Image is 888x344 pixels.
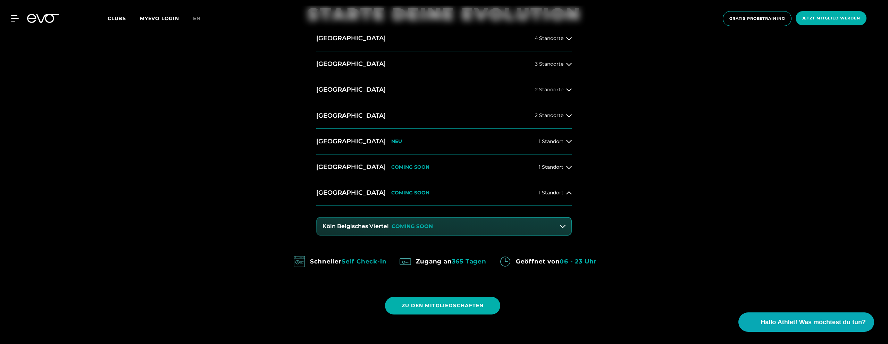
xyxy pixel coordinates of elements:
[539,165,563,170] span: 1 Standort
[392,224,433,229] p: COMING SOON
[322,223,389,229] h3: Köln Belgisches Viertel
[402,302,484,309] span: ZU DEN MITGLIEDSCHAFTEN
[316,163,386,171] h2: [GEOGRAPHIC_DATA]
[497,254,513,269] img: evofitness
[316,154,572,180] button: [GEOGRAPHIC_DATA]COMING SOON1 Standort
[316,34,386,43] h2: [GEOGRAPHIC_DATA]
[316,137,386,146] h2: [GEOGRAPHIC_DATA]
[316,51,572,77] button: [GEOGRAPHIC_DATA]3 Standorte
[738,312,874,332] button: Hallo Athlet! Was möchtest du tun?
[316,77,572,103] button: [GEOGRAPHIC_DATA]2 Standorte
[391,139,402,144] p: NEU
[416,256,486,267] div: Zugang an
[140,15,179,22] a: MYEVO LOGIN
[385,292,503,320] a: ZU DEN MITGLIEDSCHAFTEN
[317,218,571,235] button: Köln Belgisches ViertelCOMING SOON
[193,15,201,22] span: en
[292,254,307,269] img: evofitness
[316,60,386,68] h2: [GEOGRAPHIC_DATA]
[721,11,794,26] a: Gratis Probetraining
[539,139,563,144] span: 1 Standort
[535,87,563,92] span: 2 Standorte
[316,85,386,94] h2: [GEOGRAPHIC_DATA]
[729,16,785,22] span: Gratis Probetraining
[535,36,563,41] span: 4 Standorte
[535,61,563,67] span: 3 Standorte
[342,258,386,265] em: Self Check-in
[452,258,486,265] em: 365 Tagen
[193,15,209,23] a: en
[316,26,572,51] button: [GEOGRAPHIC_DATA]4 Standorte
[802,15,860,21] span: Jetzt Mitglied werden
[108,15,126,22] span: Clubs
[560,258,596,265] em: 06 - 23 Uhr
[316,111,386,120] h2: [GEOGRAPHIC_DATA]
[516,256,596,267] div: Geöffnet von
[108,15,140,22] a: Clubs
[316,103,572,129] button: [GEOGRAPHIC_DATA]2 Standorte
[310,256,387,267] div: Schneller
[761,318,866,327] span: Hallo Athlet! Was möchtest du tun?
[539,190,563,195] span: 1 Standort
[316,129,572,154] button: [GEOGRAPHIC_DATA]NEU1 Standort
[316,180,572,206] button: [GEOGRAPHIC_DATA]COMING SOON1 Standort
[397,254,413,269] img: evofitness
[794,11,869,26] a: Jetzt Mitglied werden
[316,188,386,197] h2: [GEOGRAPHIC_DATA]
[535,113,563,118] span: 2 Standorte
[391,190,429,196] p: COMING SOON
[391,164,429,170] p: COMING SOON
